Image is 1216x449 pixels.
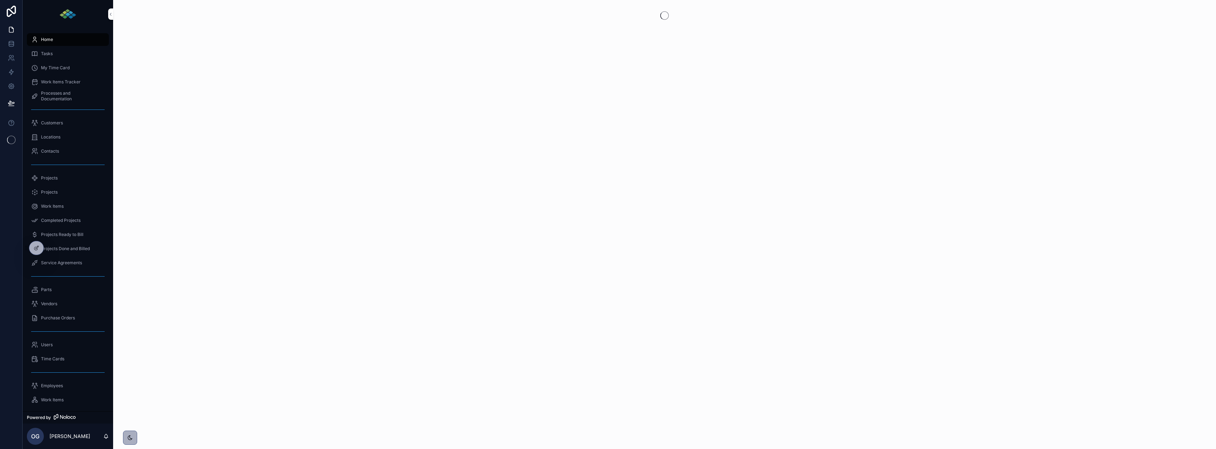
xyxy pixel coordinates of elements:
a: Powered by [23,411,113,424]
span: Locations [41,134,60,140]
span: Projects [41,189,58,195]
span: Service Agreements [41,260,82,266]
a: Work Items [27,394,109,406]
a: Parts [27,283,109,296]
span: Purchase Orders [41,315,75,321]
a: Processes and Documentation [27,90,109,102]
a: Projects Ready to Bill [27,228,109,241]
a: Completed Projects [27,214,109,227]
a: Service Agreements [27,256,109,269]
span: Projects [41,175,58,181]
span: Work Items [41,203,64,209]
a: Work Items [27,200,109,213]
a: Work Items Tracker [27,76,109,88]
span: My Time Card [41,65,70,71]
span: Parts [41,287,52,293]
a: Vendors [27,297,109,310]
a: Locations [27,131,109,143]
span: Customers [41,120,63,126]
a: Customers [27,117,109,129]
span: Time Cards [41,356,64,362]
span: Tasks [41,51,53,57]
a: Employees [27,379,109,392]
span: Completed Projects [41,218,81,223]
a: Contacts [27,145,109,158]
img: App logo [59,8,77,20]
span: Home [41,37,53,42]
a: Tasks [27,47,109,60]
p: [PERSON_NAME] [49,433,90,440]
span: Work Items [41,397,64,403]
span: Vendors [41,301,57,307]
span: Employees [41,383,63,389]
span: Contacts [41,148,59,154]
span: Projects Done and Billed [41,246,90,252]
span: OG [31,432,40,441]
a: Projects [27,186,109,199]
a: Projects [27,172,109,184]
span: Projects Ready to Bill [41,232,83,237]
a: Projects Done and Billed [27,242,109,255]
div: scrollable content [23,28,113,411]
span: Users [41,342,53,348]
a: Home [27,33,109,46]
a: Purchase Orders [27,312,109,324]
a: Users [27,338,109,351]
a: Project Hardware [27,408,109,420]
span: Processes and Documentation [41,90,102,102]
span: Work Items Tracker [41,79,81,85]
a: My Time Card [27,61,109,74]
span: Powered by [27,415,51,420]
a: Time Cards [27,353,109,365]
